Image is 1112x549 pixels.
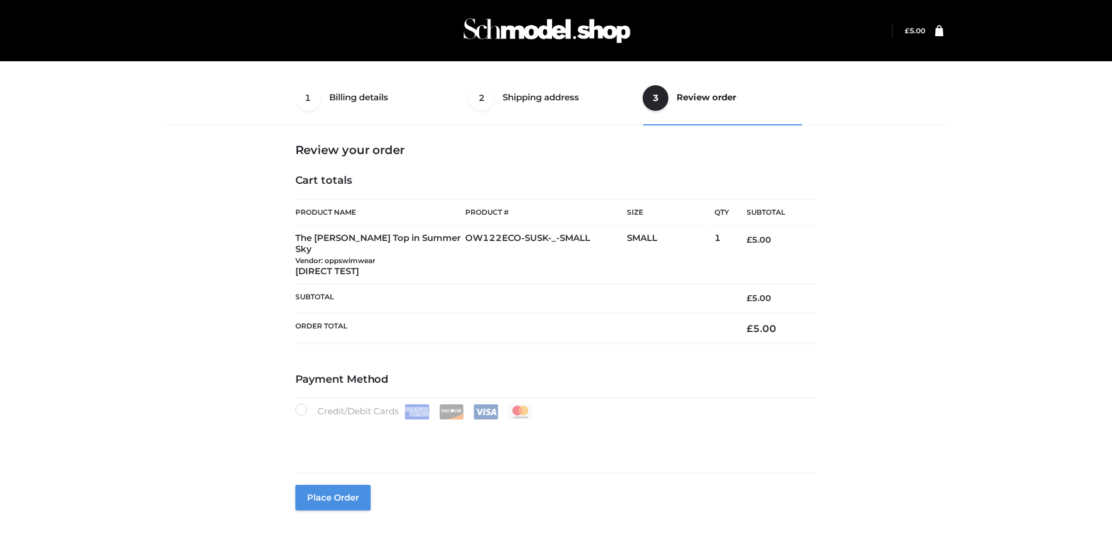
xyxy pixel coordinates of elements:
bdi: 5.00 [747,323,776,334]
img: Amex [405,404,430,419]
th: Product # [465,199,627,226]
span: £ [747,323,753,334]
th: Size [627,200,709,226]
th: Order Total [295,313,730,344]
th: Product Name [295,199,466,226]
iframe: Secure payment input frame [293,417,815,460]
bdi: 5.00 [747,235,771,245]
td: OW122ECO-SUSK-_-SMALL [465,226,627,284]
small: Vendor: oppswimwear [295,256,375,265]
th: Subtotal [729,200,817,226]
span: £ [747,293,752,303]
span: £ [905,26,909,35]
h4: Cart totals [295,174,817,187]
a: £5.00 [905,26,925,35]
td: SMALL [627,226,714,284]
h4: Payment Method [295,373,817,386]
label: Credit/Debit Cards [295,404,534,419]
img: Mastercard [508,404,533,419]
td: The [PERSON_NAME] Top in Summer Sky [DIRECT TEST] [295,226,466,284]
h3: Review your order [295,143,817,157]
img: Visa [473,404,499,419]
th: Subtotal [295,284,730,313]
img: Schmodel Admin 964 [459,8,635,54]
span: £ [747,235,752,245]
bdi: 5.00 [747,293,771,303]
img: Discover [439,404,464,419]
td: 1 [714,226,729,284]
bdi: 5.00 [905,26,925,35]
button: Place order [295,485,371,510]
th: Qty [714,199,729,226]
